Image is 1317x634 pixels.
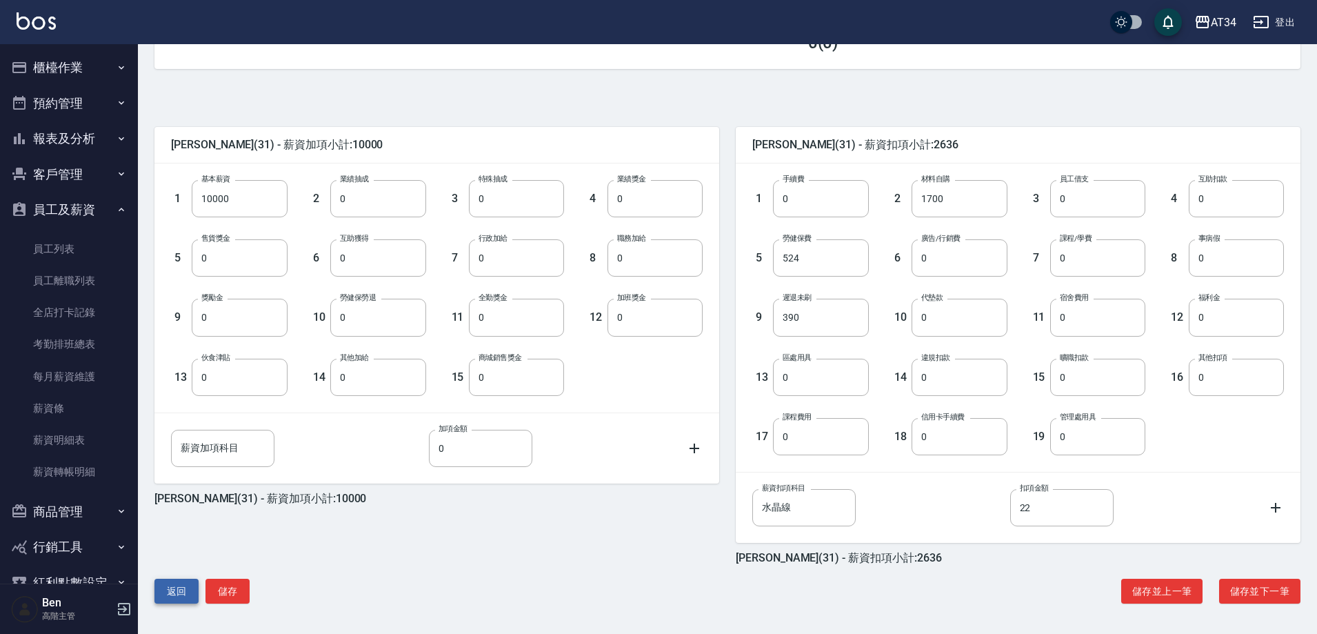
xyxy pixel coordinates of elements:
[736,551,941,564] h5: [PERSON_NAME](31) - 薪資扣項小計:2636
[921,233,961,244] label: 廣告/行銷費
[752,138,1284,152] span: [PERSON_NAME](31) - 薪資扣項小計:2636
[1171,251,1185,265] h5: 8
[921,412,965,422] label: 信用卡手續費
[1171,370,1185,384] h5: 16
[154,579,199,604] button: 返回
[6,192,132,228] button: 員工及薪資
[894,430,908,444] h5: 18
[6,393,132,424] a: 薪資條
[201,353,230,363] label: 伙食津貼
[1198,353,1227,363] label: 其他扣項
[1198,293,1220,303] label: 福利金
[1171,310,1185,324] h5: 12
[313,310,327,324] h5: 10
[756,310,770,324] h5: 9
[174,370,188,384] h5: 13
[6,50,132,86] button: 櫃檯作業
[783,233,812,244] label: 勞健保費
[1189,8,1242,37] button: AT34
[6,86,132,121] button: 預約管理
[201,174,230,184] label: 基本薪資
[174,310,188,324] h5: 9
[452,370,465,384] h5: 15
[313,370,327,384] h5: 14
[340,174,369,184] label: 業績抽成
[6,565,132,601] button: 紅利點數設定
[42,610,112,622] p: 高階主管
[756,370,770,384] h5: 13
[6,456,132,488] a: 薪資轉帳明細
[756,192,770,206] h5: 1
[439,424,468,434] label: 加項金額
[1198,174,1227,184] label: 互助扣款
[1020,483,1049,493] label: 扣項金額
[1171,192,1185,206] h5: 4
[6,121,132,157] button: 報表及分析
[1060,412,1096,422] label: 管理處用具
[1033,310,1047,324] h5: 11
[617,293,646,303] label: 加班獎金
[756,430,770,444] h5: 17
[6,328,132,360] a: 考勤排班總表
[154,492,366,505] h5: [PERSON_NAME](31) - 薪資加項小計:10000
[1060,353,1089,363] label: 曠職扣款
[6,297,132,328] a: 全店打卡記錄
[617,174,646,184] label: 業績獎金
[340,233,369,244] label: 互助獲得
[590,192,603,206] h5: 4
[783,353,812,363] label: 區處用具
[6,529,132,565] button: 行銷工具
[6,424,132,456] a: 薪資明細表
[1060,293,1089,303] label: 宿舍費用
[1154,8,1182,36] button: save
[6,494,132,530] button: 商品管理
[201,293,223,303] label: 獎勵金
[201,233,230,244] label: 售貨獎金
[11,595,39,623] img: Person
[479,233,507,244] label: 行政加給
[617,233,646,244] label: 職務加給
[894,370,908,384] h5: 14
[452,310,465,324] h5: 11
[452,251,465,265] h5: 7
[6,233,132,265] a: 員工列表
[783,412,812,422] label: 課程費用
[174,192,188,206] h5: 1
[1060,174,1089,184] label: 員工借支
[921,293,943,303] label: 代墊款
[313,251,327,265] h5: 6
[479,293,507,303] label: 全勤獎金
[17,12,56,30] img: Logo
[340,353,369,363] label: 其他加給
[1060,233,1092,244] label: 課程/學費
[174,251,188,265] h5: 5
[1033,192,1047,206] h5: 3
[1198,233,1220,244] label: 事病假
[1247,10,1300,35] button: 登出
[452,192,465,206] h5: 3
[1033,251,1047,265] h5: 7
[1033,370,1047,384] h5: 15
[1033,430,1047,444] h5: 19
[479,353,522,363] label: 商城銷售獎金
[756,251,770,265] h5: 5
[894,192,908,206] h5: 2
[894,251,908,265] h5: 6
[921,353,950,363] label: 違規扣款
[590,310,603,324] h5: 12
[42,596,112,610] h5: Ben
[171,138,703,152] span: [PERSON_NAME](31) - 薪資加項小計:10000
[1219,579,1300,604] button: 儲存並下一筆
[340,293,376,303] label: 勞健保勞退
[894,310,908,324] h5: 10
[921,174,950,184] label: 材料自購
[762,483,805,493] label: 薪資扣項科目
[205,579,250,604] button: 儲存
[6,361,132,393] a: 每月薪資維護
[783,174,804,184] label: 手續費
[313,192,327,206] h5: 2
[6,157,132,192] button: 客戶管理
[6,265,132,297] a: 員工離職列表
[590,251,603,265] h5: 8
[783,293,812,303] label: 遲退未刷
